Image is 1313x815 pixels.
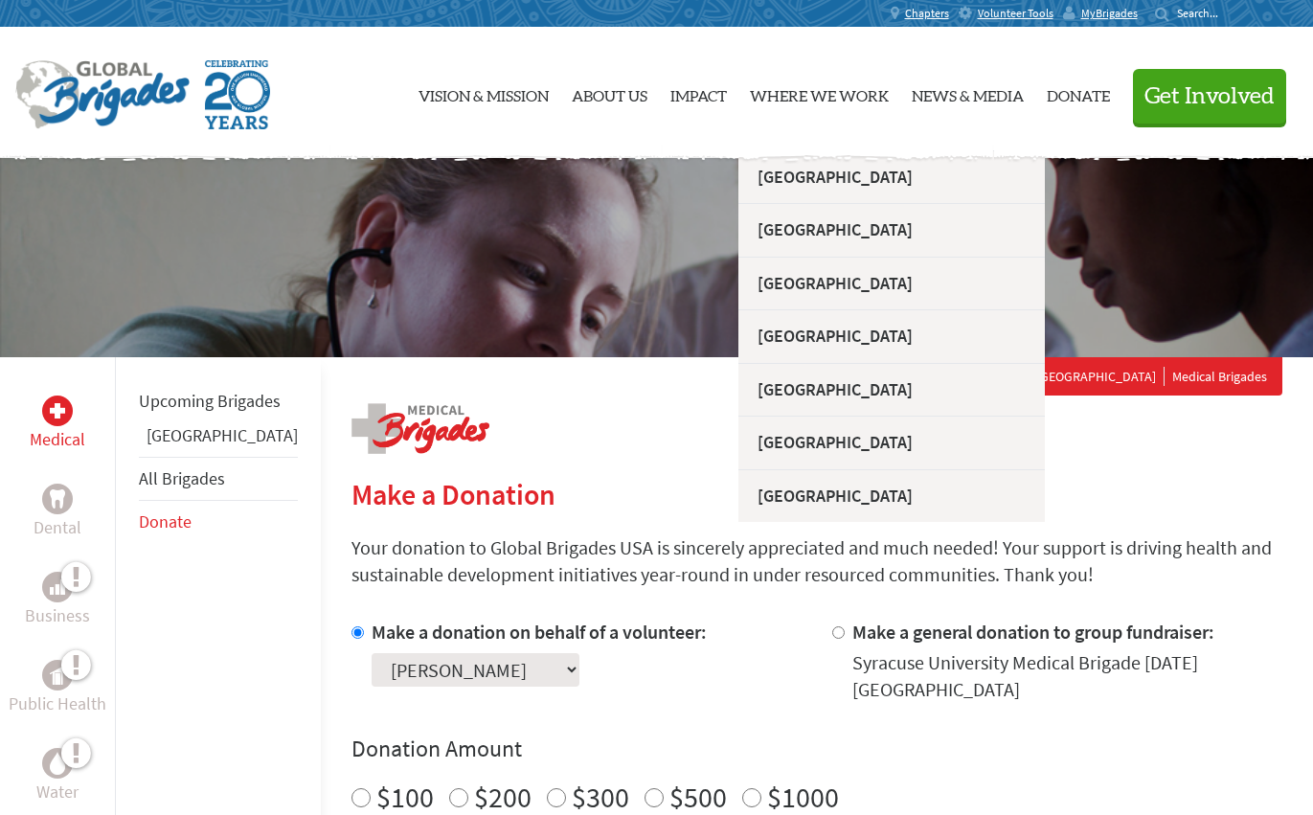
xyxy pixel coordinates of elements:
[50,489,65,508] img: Dental
[912,43,1024,143] a: News & Media
[750,43,889,143] a: Where We Work
[474,779,532,815] label: $200
[372,620,707,644] label: Make a donation on behalf of a volunteer:
[738,416,1045,469] a: [GEOGRAPHIC_DATA]
[738,469,1045,523] a: [GEOGRAPHIC_DATA]
[738,309,1045,363] a: [GEOGRAPHIC_DATA]
[139,457,298,501] li: All Brigades
[852,620,1214,644] label: Make a general donation to group fundraiser:
[36,748,79,805] a: WaterWater
[139,380,298,422] li: Upcoming Brigades
[1081,6,1138,21] span: MyBrigades
[1133,69,1286,124] button: Get Involved
[1009,367,1267,386] div: Medical Brigades
[669,779,727,815] label: $500
[767,779,839,815] label: $1000
[670,43,727,143] a: Impact
[42,660,73,690] div: Public Health
[30,396,85,453] a: MedicalMedical
[351,403,489,454] img: logo-medical.png
[25,602,90,629] p: Business
[1036,367,1165,386] a: [GEOGRAPHIC_DATA]
[50,666,65,685] img: Public Health
[419,43,549,143] a: Vision & Mission
[9,660,106,717] a: Public HealthPublic Health
[139,422,298,457] li: Panama
[1047,43,1110,143] a: Donate
[42,748,73,779] div: Water
[905,6,949,21] span: Chapters
[376,779,434,815] label: $100
[572,43,647,143] a: About Us
[1144,85,1275,108] span: Get Involved
[34,514,81,541] p: Dental
[50,403,65,419] img: Medical
[36,779,79,805] p: Water
[50,579,65,595] img: Business
[50,752,65,774] img: Water
[9,690,106,717] p: Public Health
[738,363,1045,417] a: [GEOGRAPHIC_DATA]
[42,484,73,514] div: Dental
[205,60,270,129] img: Global Brigades Celebrating 20 Years
[139,501,298,543] li: Donate
[572,779,629,815] label: $300
[978,6,1053,21] span: Volunteer Tools
[25,572,90,629] a: BusinessBusiness
[351,734,1282,764] h4: Donation Amount
[139,510,192,532] a: Donate
[738,150,1045,204] a: [GEOGRAPHIC_DATA]
[42,572,73,602] div: Business
[738,203,1045,257] a: [GEOGRAPHIC_DATA]
[147,424,298,446] a: [GEOGRAPHIC_DATA]
[34,484,81,541] a: DentalDental
[852,649,1282,703] div: Syracuse University Medical Brigade [DATE] [GEOGRAPHIC_DATA]
[30,426,85,453] p: Medical
[351,477,1282,511] h2: Make a Donation
[1177,6,1232,20] input: Search...
[15,60,190,129] img: Global Brigades Logo
[139,467,225,489] a: All Brigades
[351,534,1282,588] p: Your donation to Global Brigades USA is sincerely appreciated and much needed! Your support is dr...
[42,396,73,426] div: Medical
[738,257,1045,310] a: [GEOGRAPHIC_DATA]
[139,390,281,412] a: Upcoming Brigades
